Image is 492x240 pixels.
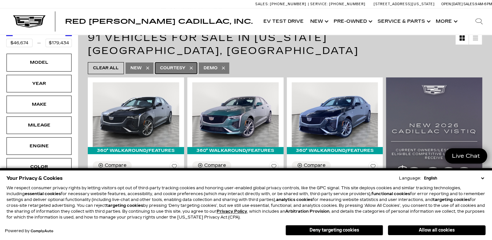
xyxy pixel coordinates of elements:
a: Service: [PHONE_NUMBER] [308,2,367,6]
div: MileageMileage [7,116,72,134]
img: Cadillac Dark Logo with Cadillac White Text [13,15,46,28]
div: 360° WalkAround/Features [88,147,184,154]
span: Service: [310,2,328,6]
button: Compare Vehicle [93,161,132,170]
div: Compare [105,163,126,168]
button: Save Vehicle [368,161,378,174]
div: Compare [204,163,226,168]
div: 360° WalkAround/Features [287,147,383,154]
img: 2024 Cadillac CT4 Sport [292,82,378,147]
span: Open [DATE] [441,2,463,6]
span: Clear All [93,64,119,72]
div: Language: [399,176,421,180]
div: ModelModel [7,54,72,71]
a: Grid View [456,32,469,45]
strong: essential cookies [25,192,61,196]
span: Demo [204,64,218,72]
select: Language Select [422,175,485,181]
span: [PHONE_NUMBER] [329,2,366,6]
span: Live Chat [449,152,483,160]
span: Courtesy [160,64,185,72]
a: Sales: [PHONE_NUMBER] [255,2,308,6]
div: Make [23,101,55,108]
strong: functional cookies [371,192,410,196]
button: Compare Vehicle [292,161,331,170]
div: EngineEngine [7,137,72,155]
strong: analytics cookies [276,197,312,202]
strong: targeting cookies [433,197,470,202]
span: [PHONE_NUMBER] [270,2,306,6]
span: Sales: [255,2,269,6]
span: Sales: [463,2,475,6]
button: More [432,8,459,34]
a: Red [PERSON_NAME] Cadillac, Inc. [65,18,253,25]
button: Allow all cookies [388,225,485,235]
button: Deny targeting cookies [286,225,383,235]
button: Save Vehicle [169,161,179,174]
div: Mileage [23,122,55,129]
span: Your Privacy & Cookies [7,174,63,183]
div: YearYear [7,75,72,92]
span: 91 Vehicles for Sale in [US_STATE][GEOGRAPHIC_DATA], [GEOGRAPHIC_DATA] [88,32,358,57]
span: 9 AM-6 PM [475,2,492,6]
a: [STREET_ADDRESS][US_STATE] [374,2,435,6]
div: MakeMake [7,96,72,113]
div: Engine [23,142,55,150]
div: Compare [304,163,326,168]
div: 360° WalkAround/Features [187,147,284,154]
a: ComplyAuto [31,229,53,233]
a: New [307,8,330,34]
img: 2025 Cadillac CT4 Sport [192,82,279,147]
strong: Arbitration Provision [285,209,329,214]
p: We respect consumer privacy rights by letting visitors opt out of third-party tracking cookies an... [7,185,485,220]
a: EV Test Drive [260,8,307,34]
span: New [130,64,142,72]
div: Price [6,27,72,47]
a: Live Chat [445,148,487,164]
div: Color [23,163,55,170]
a: Service & Parts [374,8,432,34]
div: ColorColor [7,158,72,176]
div: Year [23,80,55,87]
button: Save Vehicle [269,161,279,174]
input: Maximum [46,39,72,47]
img: 2024 Cadillac CT4 Sport [93,82,179,147]
button: Compare Vehicle [192,161,231,170]
a: Privacy Policy [217,209,247,214]
div: Model [23,59,55,66]
a: Pre-Owned [330,8,374,34]
strong: targeting cookies [106,203,143,208]
input: Minimum [6,39,33,47]
div: Powered by [5,229,53,233]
